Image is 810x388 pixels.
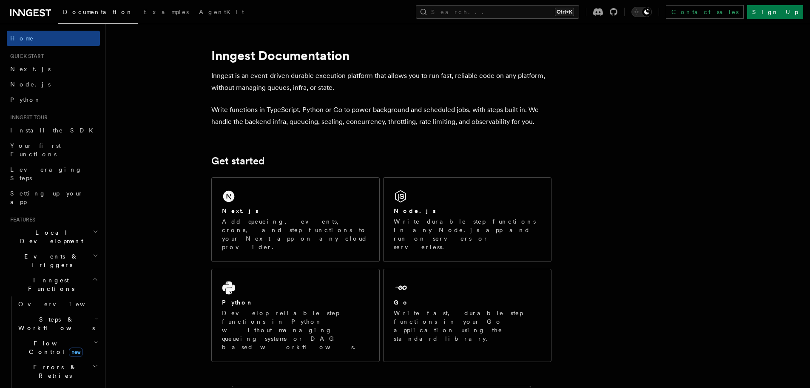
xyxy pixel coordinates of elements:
[7,162,100,186] a: Leveraging Steps
[15,312,100,336] button: Steps & Workflows
[394,217,541,251] p: Write durable step functions in any Node.js app and run on servers or serverless.
[211,269,380,362] a: PythonDevelop reliable step functions in Python without managing queueing systems or DAG based wo...
[63,9,133,15] span: Documentation
[7,53,44,60] span: Quick start
[10,166,82,181] span: Leveraging Steps
[7,114,48,121] span: Inngest tour
[394,309,541,343] p: Write fast, durable step functions in your Go application using the standard library.
[383,177,551,262] a: Node.jsWrite durable step functions in any Node.js app and run on servers or serverless.
[7,249,100,273] button: Events & Triggers
[7,61,100,77] a: Next.js
[211,70,551,94] p: Inngest is an event-driven durable execution platform that allows you to run fast, reliable code ...
[7,225,100,249] button: Local Development
[7,92,100,107] a: Python
[222,298,253,307] h2: Python
[10,66,51,72] span: Next.js
[15,336,100,359] button: Flow Controlnew
[7,228,93,245] span: Local Development
[222,217,369,251] p: Add queueing, events, crons, and step functions to your Next app on any cloud provider.
[138,3,194,23] a: Examples
[7,123,100,138] a: Install the SDK
[747,5,803,19] a: Sign Up
[222,309,369,351] p: Develop reliable step functions in Python without managing queueing systems or DAG based workflows.
[10,142,61,158] span: Your first Functions
[7,138,100,162] a: Your first Functions
[394,298,409,307] h2: Go
[199,9,244,15] span: AgentKit
[631,7,652,17] button: Toggle dark mode
[58,3,138,24] a: Documentation
[383,269,551,362] a: GoWrite fast, durable step functions in your Go application using the standard library.
[15,296,100,312] a: Overview
[7,77,100,92] a: Node.js
[7,216,35,223] span: Features
[211,155,264,167] a: Get started
[211,48,551,63] h1: Inngest Documentation
[10,81,51,88] span: Node.js
[18,301,106,308] span: Overview
[7,273,100,296] button: Inngest Functions
[69,348,83,357] span: new
[555,8,574,16] kbd: Ctrl+K
[416,5,579,19] button: Search...Ctrl+K
[7,252,93,269] span: Events & Triggers
[143,9,189,15] span: Examples
[10,190,83,205] span: Setting up your app
[15,359,100,383] button: Errors & Retries
[10,34,34,43] span: Home
[10,127,98,134] span: Install the SDK
[15,339,94,356] span: Flow Control
[394,207,436,215] h2: Node.js
[15,315,95,332] span: Steps & Workflows
[7,186,100,210] a: Setting up your app
[222,207,259,215] h2: Next.js
[666,5,744,19] a: Contact sales
[10,96,41,103] span: Python
[7,276,92,293] span: Inngest Functions
[15,363,92,380] span: Errors & Retries
[7,31,100,46] a: Home
[194,3,249,23] a: AgentKit
[211,177,380,262] a: Next.jsAdd queueing, events, crons, and step functions to your Next app on any cloud provider.
[211,104,551,128] p: Write functions in TypeScript, Python or Go to power background and scheduled jobs, with steps bu...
